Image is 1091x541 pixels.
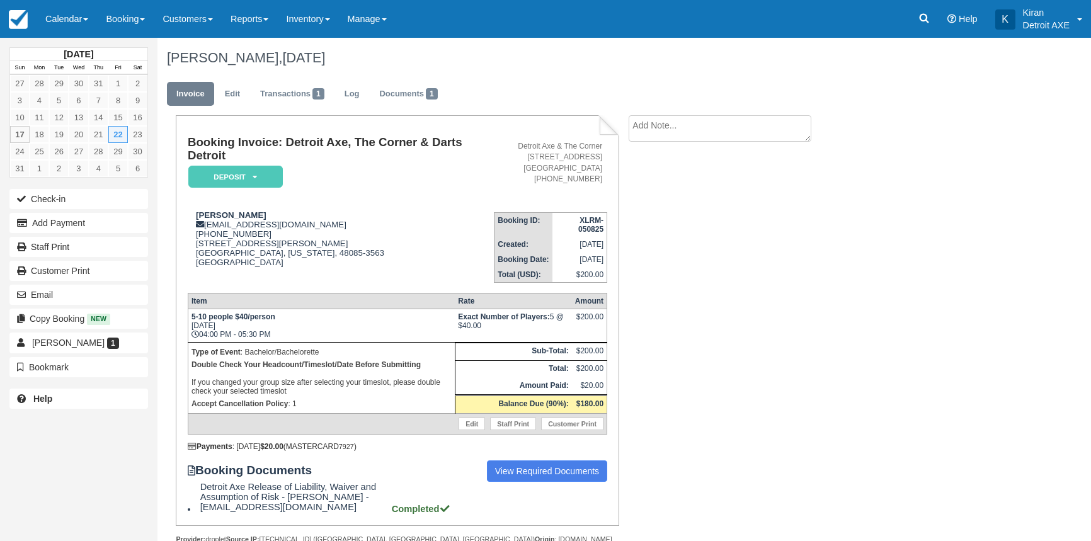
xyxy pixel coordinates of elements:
[576,399,603,408] strong: $180.00
[494,237,552,252] th: Created:
[107,338,119,349] span: 1
[188,309,455,343] td: [DATE] 04:00 PM - 05:30 PM
[578,216,603,234] strong: XLRM-050825
[215,82,249,106] a: Edit
[200,482,389,512] span: Detroit Axe Release of Liability, Waiver and Assumption of Risk - [PERSON_NAME] - [EMAIL_ADDRESS]...
[10,126,30,143] a: 17
[499,141,602,185] address: Detroit Axe & The Corner [STREET_ADDRESS] [GEOGRAPHIC_DATA] [PHONE_NUMBER]
[9,389,148,409] a: Help
[191,360,421,369] b: Double Check Your Headcount/Timeslot/Date Before Submitting
[69,143,88,160] a: 27
[89,109,108,126] a: 14
[552,267,607,283] td: $200.00
[108,160,128,177] a: 5
[87,314,110,324] span: New
[128,126,147,143] a: 23
[69,92,88,109] a: 6
[10,92,30,109] a: 3
[128,143,147,160] a: 30
[191,397,452,410] p: : 1
[128,109,147,126] a: 16
[494,252,552,267] th: Booking Date:
[89,92,108,109] a: 7
[89,143,108,160] a: 28
[196,210,266,220] strong: [PERSON_NAME]
[9,237,148,257] a: Staff Print
[30,92,49,109] a: 4
[49,92,69,109] a: 5
[9,189,148,209] button: Check-in
[458,312,549,321] strong: Exact Number of Players
[64,49,93,59] strong: [DATE]
[494,267,552,283] th: Total (USD):
[191,346,452,358] p: : Bachelor/Bachelorette
[108,75,128,92] a: 1
[487,460,608,482] a: View Required Documents
[191,358,452,397] p: If you changed your group size after selecting your timeslot, please double check your selected t...
[339,443,354,450] small: 7927
[392,504,451,514] strong: Completed
[191,399,288,408] strong: Accept Cancellation Policy
[30,143,49,160] a: 25
[455,293,571,309] th: Rate
[49,160,69,177] a: 2
[89,75,108,92] a: 31
[89,61,108,75] th: Thu
[572,361,607,378] td: $200.00
[30,126,49,143] a: 18
[10,75,30,92] a: 27
[426,88,438,100] span: 1
[69,160,88,177] a: 3
[191,348,241,356] strong: Type of Event
[335,82,369,106] a: Log
[30,109,49,126] a: 11
[455,343,571,361] th: Sub-Total:
[188,210,494,283] div: [EMAIL_ADDRESS][DOMAIN_NAME] [PHONE_NUMBER] [STREET_ADDRESS][PERSON_NAME] [GEOGRAPHIC_DATA], [US_...
[30,75,49,92] a: 28
[128,61,147,75] th: Sat
[282,50,325,65] span: [DATE]
[89,160,108,177] a: 4
[89,126,108,143] a: 21
[572,378,607,396] td: $20.00
[459,418,485,430] a: Edit
[128,160,147,177] a: 6
[30,61,49,75] th: Mon
[455,396,571,414] th: Balance Due (90%):
[167,50,966,65] h1: [PERSON_NAME],
[947,14,956,23] i: Help
[1023,6,1070,19] p: Kiran
[455,309,571,343] td: 5 @ $40.00
[995,9,1015,30] div: K
[188,136,494,162] h1: Booking Invoice: Detroit Axe, The Corner & Darts Detroit
[49,75,69,92] a: 29
[260,442,283,451] strong: $20.00
[9,333,148,353] a: [PERSON_NAME] 1
[9,285,148,305] button: Email
[32,338,105,348] span: [PERSON_NAME]
[9,357,148,377] button: Bookmark
[188,442,232,451] strong: Payments
[188,464,324,477] strong: Booking Documents
[188,166,283,188] em: Deposit
[9,261,148,281] a: Customer Print
[312,88,324,100] span: 1
[128,92,147,109] a: 9
[128,75,147,92] a: 2
[108,92,128,109] a: 8
[108,61,128,75] th: Fri
[10,143,30,160] a: 24
[455,378,571,396] th: Amount Paid:
[494,212,552,237] th: Booking ID:
[69,75,88,92] a: 30
[191,312,275,321] strong: 5-10 people $40/person
[49,61,69,75] th: Tue
[167,82,214,106] a: Invoice
[490,418,536,430] a: Staff Print
[188,293,455,309] th: Item
[9,10,28,29] img: checkfront-main-nav-mini-logo.png
[108,143,128,160] a: 29
[572,343,607,361] td: $200.00
[30,160,49,177] a: 1
[572,293,607,309] th: Amount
